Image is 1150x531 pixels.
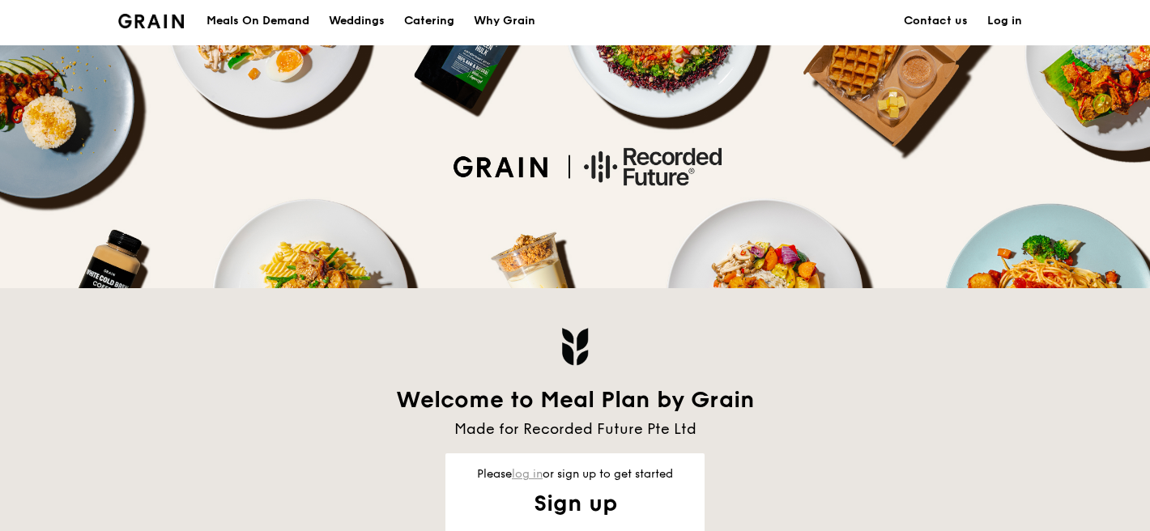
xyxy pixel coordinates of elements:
[512,467,543,481] a: log in
[445,489,705,518] div: Sign up
[561,327,589,366] img: Grain logo
[381,418,769,440] div: Made for Recorded Future Pte Ltd
[445,466,705,482] div: Please or sign up to get started
[381,385,769,414] div: Welcome to Meal Plan by Grain
[118,14,184,28] img: Grain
